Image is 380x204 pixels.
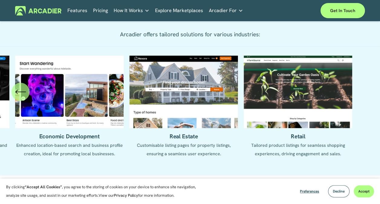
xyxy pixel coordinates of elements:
iframe: Chat Widget [350,175,380,204]
button: Decline [328,185,349,197]
a: Explore Marketplaces [155,6,203,15]
span: Preferences [300,189,319,194]
span: Arcadier offers tailored solutions for various industries: [120,31,260,38]
p: By clicking , you agree to the storing of cookies on your device to enhance site navigation, anal... [6,183,203,200]
a: Pricing [93,6,108,15]
button: Previous [11,83,30,101]
strong: “Accept All Cookies” [25,184,62,189]
span: How It Works [114,6,143,15]
a: folder dropdown [114,6,149,15]
a: folder dropdown [209,6,243,15]
img: Arcadier [15,6,61,15]
a: Features [67,6,87,15]
button: Preferences [295,185,324,197]
a: Get in touch [320,3,365,18]
span: Decline [333,189,345,194]
a: Privacy Policy [114,193,138,198]
span: Arcadier For [209,6,237,15]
